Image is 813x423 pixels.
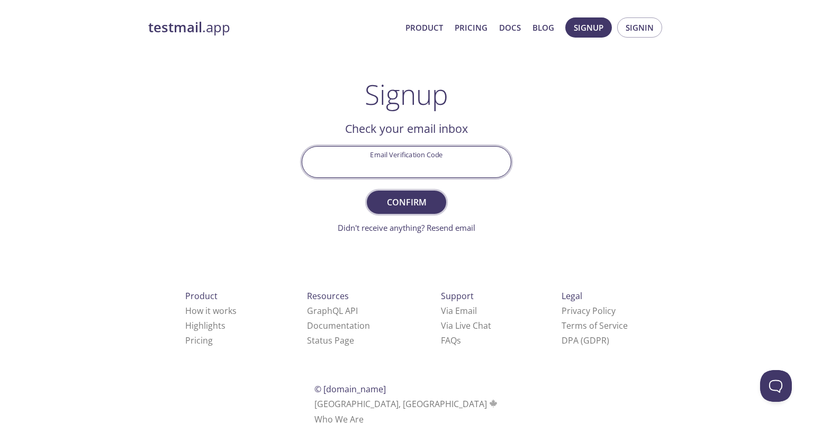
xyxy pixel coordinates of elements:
[148,19,397,37] a: testmail.app
[302,120,511,138] h2: Check your email inbox
[574,21,603,34] span: Signup
[307,290,349,302] span: Resources
[457,335,461,346] span: s
[562,305,616,317] a: Privacy Policy
[307,320,370,331] a: Documentation
[338,222,475,233] a: Didn't receive anything? Resend email
[185,320,225,331] a: Highlights
[760,370,792,402] iframe: Help Scout Beacon - Open
[441,335,461,346] a: FAQ
[441,320,491,331] a: Via Live Chat
[441,290,474,302] span: Support
[562,335,609,346] a: DPA (GDPR)
[617,17,662,38] button: Signin
[365,78,448,110] h1: Signup
[314,398,499,410] span: [GEOGRAPHIC_DATA], [GEOGRAPHIC_DATA]
[307,335,354,346] a: Status Page
[499,21,521,34] a: Docs
[562,320,628,331] a: Terms of Service
[532,21,554,34] a: Blog
[185,335,213,346] a: Pricing
[441,305,477,317] a: Via Email
[314,383,386,395] span: © [DOMAIN_NAME]
[626,21,654,34] span: Signin
[405,21,443,34] a: Product
[185,305,237,317] a: How it works
[565,17,612,38] button: Signup
[455,21,487,34] a: Pricing
[378,195,435,210] span: Confirm
[307,305,358,317] a: GraphQL API
[367,191,446,214] button: Confirm
[185,290,218,302] span: Product
[148,18,202,37] strong: testmail
[562,290,582,302] span: Legal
